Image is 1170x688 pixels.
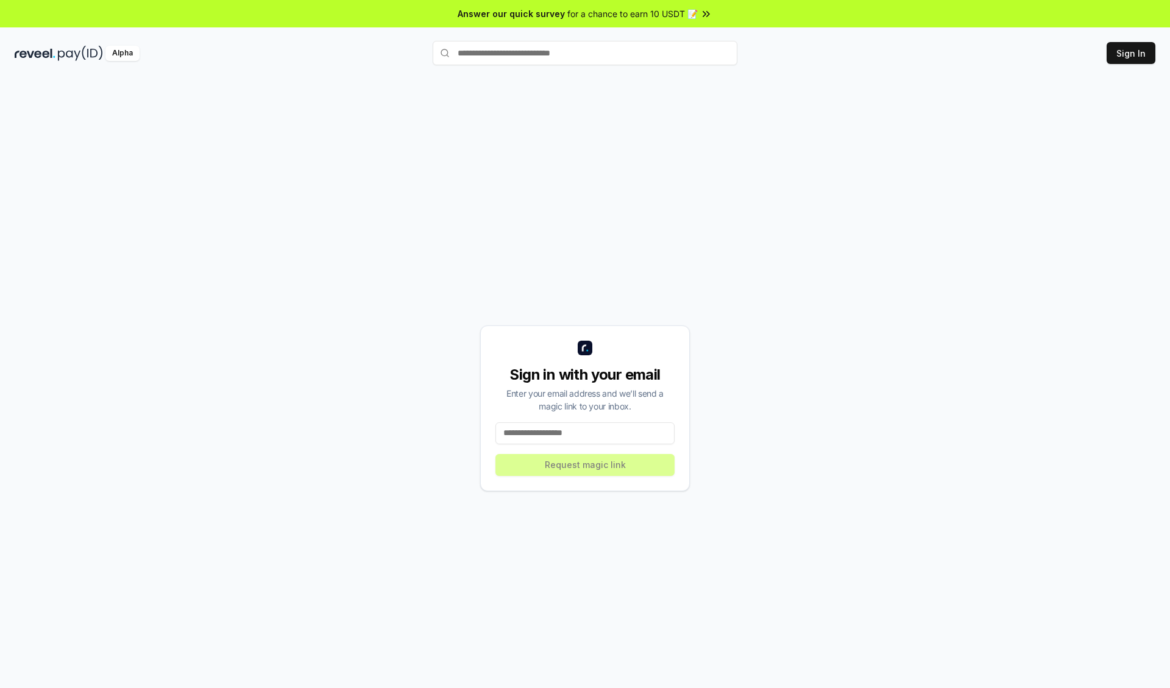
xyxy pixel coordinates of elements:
img: logo_small [578,341,592,355]
span: for a chance to earn 10 USDT 📝 [567,7,698,20]
span: Answer our quick survey [458,7,565,20]
div: Alpha [105,46,140,61]
div: Sign in with your email [495,365,675,385]
div: Enter your email address and we’ll send a magic link to your inbox. [495,387,675,413]
img: reveel_dark [15,46,55,61]
img: pay_id [58,46,103,61]
button: Sign In [1107,42,1155,64]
